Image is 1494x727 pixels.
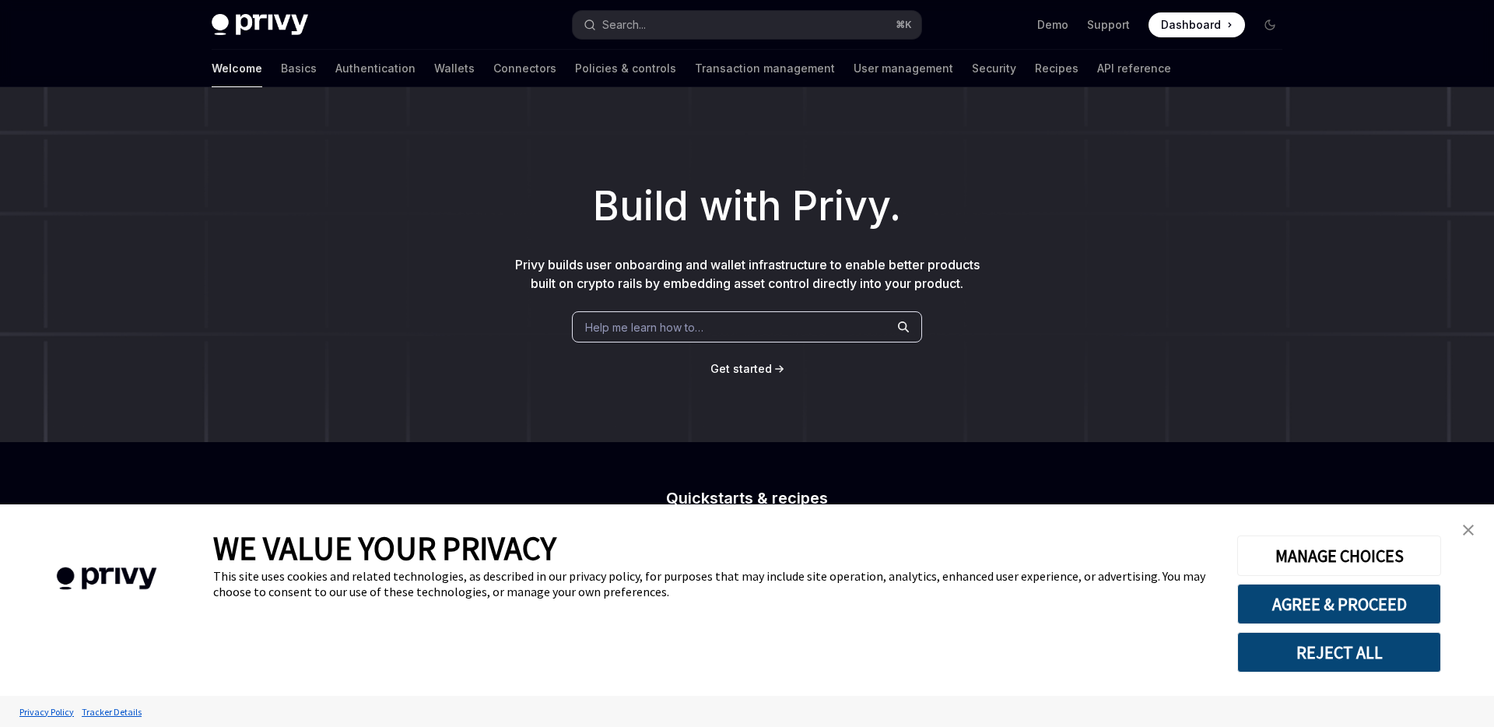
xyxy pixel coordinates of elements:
[78,698,146,725] a: Tracker Details
[16,698,78,725] a: Privacy Policy
[1257,12,1282,37] button: Toggle dark mode
[212,50,262,87] a: Welcome
[1037,17,1068,33] a: Demo
[25,176,1469,237] h1: Build with Privy.
[212,14,308,36] img: dark logo
[434,50,475,87] a: Wallets
[1035,50,1078,87] a: Recipes
[1237,536,1441,576] button: MANAGE CHOICES
[1453,515,1484,546] a: close banner
[575,50,676,87] a: Policies & controls
[1237,584,1441,624] button: AGREE & PROCEED
[281,50,317,87] a: Basics
[1097,50,1171,87] a: API reference
[493,50,556,87] a: Connectors
[896,19,912,31] span: ⌘ K
[1149,12,1245,37] a: Dashboard
[602,16,646,34] div: Search...
[854,50,953,87] a: User management
[473,490,1021,506] h2: Quickstarts & recipes
[1161,17,1221,33] span: Dashboard
[213,528,556,568] span: WE VALUE YOUR PRIVACY
[710,362,772,375] span: Get started
[573,11,921,39] button: Search...⌘K
[710,361,772,377] a: Get started
[972,50,1016,87] a: Security
[1087,17,1130,33] a: Support
[213,568,1214,599] div: This site uses cookies and related technologies, as described in our privacy policy, for purposes...
[585,319,703,335] span: Help me learn how to…
[23,545,190,613] img: company logo
[335,50,416,87] a: Authentication
[1463,525,1474,536] img: close banner
[695,50,835,87] a: Transaction management
[515,257,980,291] span: Privy builds user onboarding and wallet infrastructure to enable better products built on crypto ...
[1237,632,1441,673] button: REJECT ALL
